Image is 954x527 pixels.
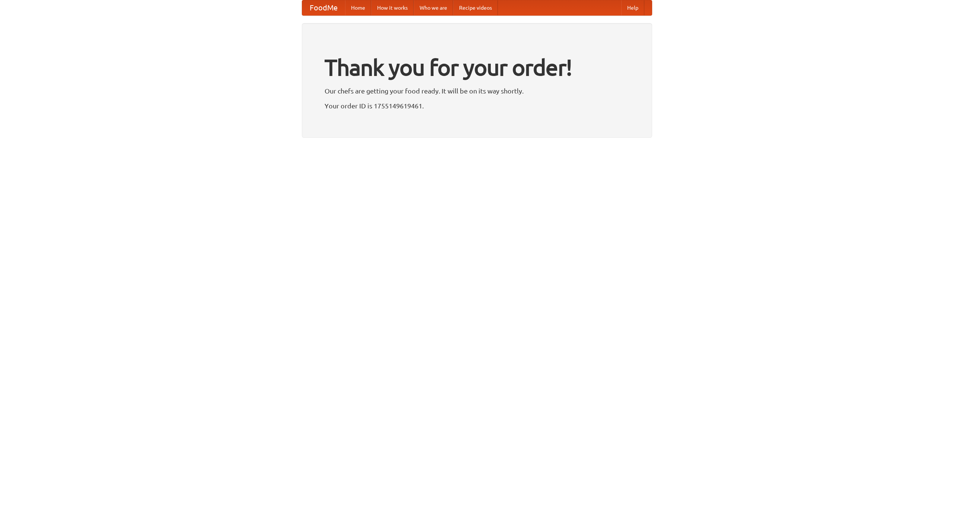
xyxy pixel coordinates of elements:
a: Recipe videos [453,0,498,15]
a: Help [621,0,644,15]
h1: Thank you for your order! [325,50,629,85]
p: Your order ID is 1755149619461. [325,100,629,111]
p: Our chefs are getting your food ready. It will be on its way shortly. [325,85,629,96]
a: FoodMe [302,0,345,15]
a: How it works [371,0,414,15]
a: Who we are [414,0,453,15]
a: Home [345,0,371,15]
